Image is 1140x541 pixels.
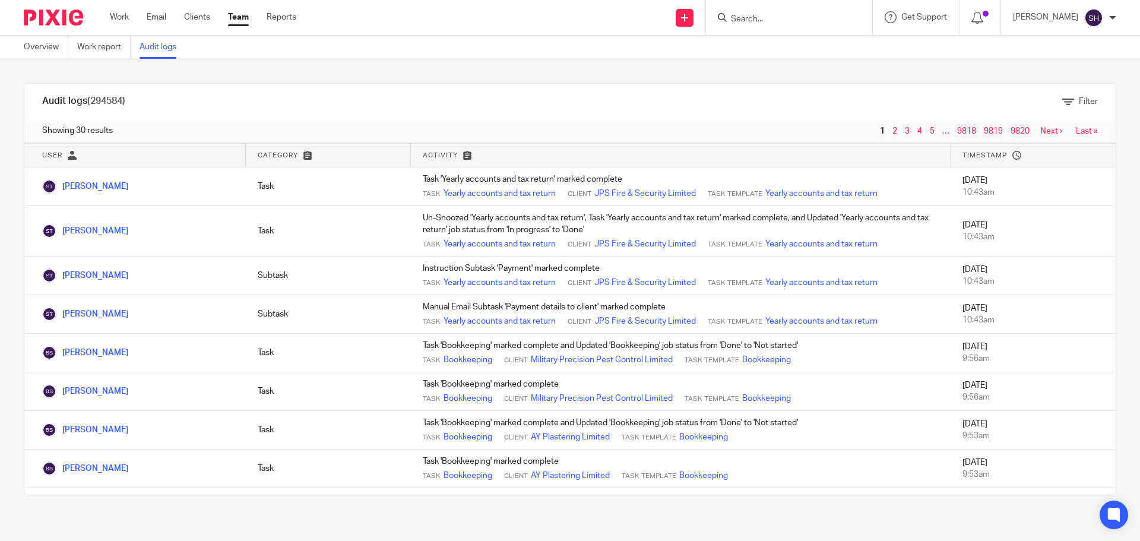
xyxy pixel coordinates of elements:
div: 9:56am [962,353,1104,365]
div: 10:43am [962,314,1104,326]
span: Task [423,279,441,288]
img: Ben Steele [42,346,56,360]
span: Task [423,317,441,327]
span: Client [504,394,528,404]
span: Task [423,356,441,365]
a: [PERSON_NAME] [42,387,128,396]
span: Filter [1079,97,1098,106]
span: Client [504,433,528,442]
td: [DATE] [951,334,1116,372]
td: Subtask [246,295,411,334]
div: 10:43am [962,186,1104,198]
span: Task Template [622,472,676,481]
img: Sean Toomer [42,224,56,238]
a: Audit logs [140,36,185,59]
img: Pixie [24,10,83,26]
span: Get Support [901,13,947,21]
div: 9:53am [962,469,1104,480]
a: Work [110,11,129,23]
a: Bookkeeping [679,470,728,482]
a: [PERSON_NAME] [42,426,128,434]
td: [DATE] [951,411,1116,450]
div: 9:56am [962,391,1104,403]
span: Task [423,472,441,481]
a: Bookkeeping [679,431,728,443]
input: Search [730,14,837,25]
p: [PERSON_NAME] [1013,11,1078,23]
a: Next › [1040,127,1062,135]
a: 3 [905,127,910,135]
span: Activity [423,152,458,159]
a: [PERSON_NAME] [42,271,128,280]
div: 9:53am [962,430,1104,442]
a: 4 [917,127,922,135]
span: Task Template [708,317,762,327]
a: Bookkeeping [444,431,492,443]
span: … [939,124,952,138]
td: Task 'Bookkeeping' marked complete [411,450,951,488]
a: Clients [184,11,210,23]
span: Task [423,189,441,199]
nav: pager [877,126,1098,136]
img: Sean Toomer [42,307,56,321]
a: Yearly accounts and tax return [444,277,556,289]
span: Task [423,394,441,404]
td: Task [246,372,411,411]
a: JPS Fire & Security Limited [594,315,696,327]
td: Task [246,450,411,488]
a: [PERSON_NAME] [42,227,128,235]
img: Ben Steele [42,384,56,398]
span: Showing 30 results [42,125,113,137]
span: Client [568,279,591,288]
a: Bookkeeping [444,354,492,366]
a: Bookkeeping [444,393,492,404]
a: [PERSON_NAME] [42,310,128,318]
a: Yearly accounts and tax return [765,238,878,250]
a: [PERSON_NAME] [42,182,128,191]
span: Task Template [708,279,762,288]
td: Task [246,411,411,450]
span: 1 [877,124,888,138]
a: JPS Fire & Security Limited [594,277,696,289]
a: 9820 [1011,127,1030,135]
td: Instruction Subtask 'Payment' marked complete [411,257,951,295]
a: Yearly accounts and tax return [444,188,556,200]
a: Reports [267,11,296,23]
span: Task Template [708,189,762,199]
img: svg%3E [1084,8,1103,27]
td: [DATE] [951,372,1116,411]
a: Yearly accounts and tax return [765,315,878,327]
span: Category [258,152,298,159]
div: 10:43am [962,276,1104,287]
a: [PERSON_NAME] [42,464,128,473]
a: [PERSON_NAME] [42,349,128,357]
td: Task 'Yearly accounts and tax return' marked complete [411,167,951,206]
td: Manual Email Subtask 'Payment details to client' marked complete [411,295,951,334]
span: Client [568,240,591,249]
a: Military Precision Pest Control Limited [531,393,673,404]
a: Bookkeeping [742,393,791,404]
div: 10:43am [962,231,1104,243]
span: User [42,152,62,159]
td: [DATE] [951,295,1116,334]
img: Ben Steele [42,423,56,437]
td: Task 'Bookkeeping' marked complete and Updated 'Bookkeeping' job status from 'Done' to 'Not started' [411,334,951,372]
a: Overview [24,36,68,59]
span: Task Template [685,356,739,365]
span: Task Template [685,394,739,404]
a: 9819 [984,127,1003,135]
td: Un-Snoozed 'Yearly accounts and tax return', Task 'Yearly accounts and tax return' marked complet... [411,206,951,257]
a: Yearly accounts and tax return [444,238,556,250]
td: [DATE] [951,450,1116,488]
td: Task 'Bookkeeping' marked complete and Updated 'Bookkeeping' job status from 'Done' to 'Not started' [411,488,951,527]
span: Task Template [708,240,762,249]
td: Task [246,167,411,206]
a: Bookkeeping [742,354,791,366]
a: JPS Fire & Security Limited [594,238,696,250]
a: Military Precision Pest Control Limited [531,354,673,366]
img: Sean Toomer [42,268,56,283]
a: 5 [930,127,935,135]
a: JPS Fire & Security Limited [594,188,696,200]
td: Task 'Bookkeeping' marked complete [411,372,951,411]
td: Task [246,206,411,257]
